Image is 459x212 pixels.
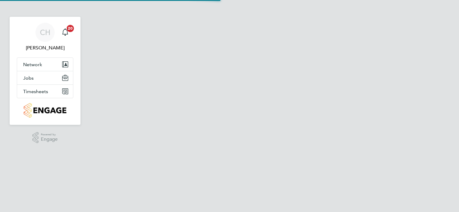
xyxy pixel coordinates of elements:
[23,62,42,67] span: Network
[24,103,66,118] img: countryside-properties-logo-retina.png
[17,58,73,71] button: Network
[40,28,50,36] span: CH
[17,85,73,98] button: Timesheets
[67,25,74,32] span: 20
[17,44,73,52] span: Chris Harrison
[10,17,81,125] nav: Main navigation
[41,137,58,142] span: Engage
[59,23,71,42] a: 20
[23,89,48,94] span: Timesheets
[17,71,73,84] button: Jobs
[32,132,58,143] a: Powered byEngage
[17,103,73,118] a: Go to home page
[41,132,58,137] span: Powered by
[23,75,34,81] span: Jobs
[17,23,73,52] a: CH[PERSON_NAME]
